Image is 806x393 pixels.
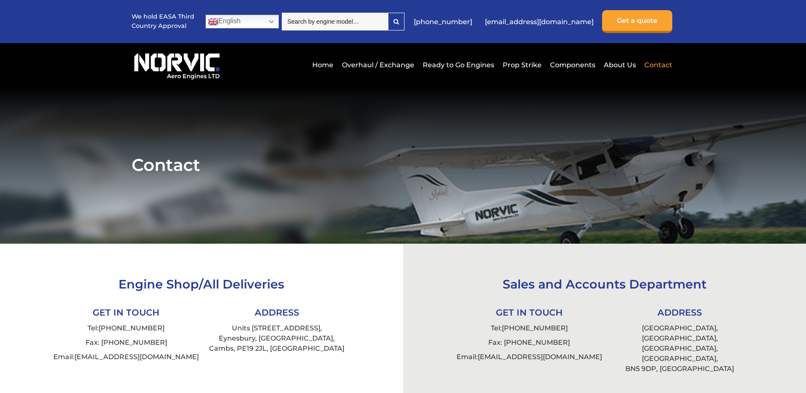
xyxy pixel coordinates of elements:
h3: Engine Shop/All Deliveries [51,277,352,291]
a: Home [310,55,336,75]
a: [EMAIL_ADDRESS][DOMAIN_NAME] [478,353,602,361]
li: Tel: [51,321,201,335]
p: We hold EASA Third Country Approval [132,12,195,30]
h1: Contact [132,154,674,175]
a: About Us [602,55,638,75]
a: [PHONE_NUMBER] [99,324,165,332]
li: GET IN TOUCH [51,304,201,321]
li: Email: [454,350,605,364]
a: [PHONE_NUMBER] [410,11,476,32]
a: Contact [642,55,672,75]
li: Tel: [454,321,605,335]
li: ADDRESS [201,304,352,321]
li: ADDRESS [605,304,755,321]
a: Get a quote [602,10,672,33]
li: Email: [51,350,201,364]
li: Fax: [PHONE_NUMBER] [454,335,605,350]
a: Prop Strike [501,55,544,75]
a: Ready to Go Engines [421,55,496,75]
a: Overhaul / Exchange [340,55,416,75]
h3: Sales and Accounts Department [454,277,755,291]
a: [EMAIL_ADDRESS][DOMAIN_NAME] [74,353,199,361]
a: [PHONE_NUMBER] [502,324,568,332]
li: Fax: [PHONE_NUMBER] [51,335,201,350]
img: Norvic Aero Engines logo [132,49,222,80]
a: Components [548,55,597,75]
a: English [206,15,279,28]
a: [EMAIL_ADDRESS][DOMAIN_NAME] [481,11,598,32]
img: en [208,16,218,27]
li: GET IN TOUCH [454,304,605,321]
input: Search by engine model… [282,13,388,30]
li: [GEOGRAPHIC_DATA], [GEOGRAPHIC_DATA], [GEOGRAPHIC_DATA], [GEOGRAPHIC_DATA], BN5 9DP, [GEOGRAPHIC_... [605,321,755,376]
li: Units [STREET_ADDRESS], Eynesbury, [GEOGRAPHIC_DATA], Cambs, PE19 2JL, [GEOGRAPHIC_DATA] [201,321,352,356]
